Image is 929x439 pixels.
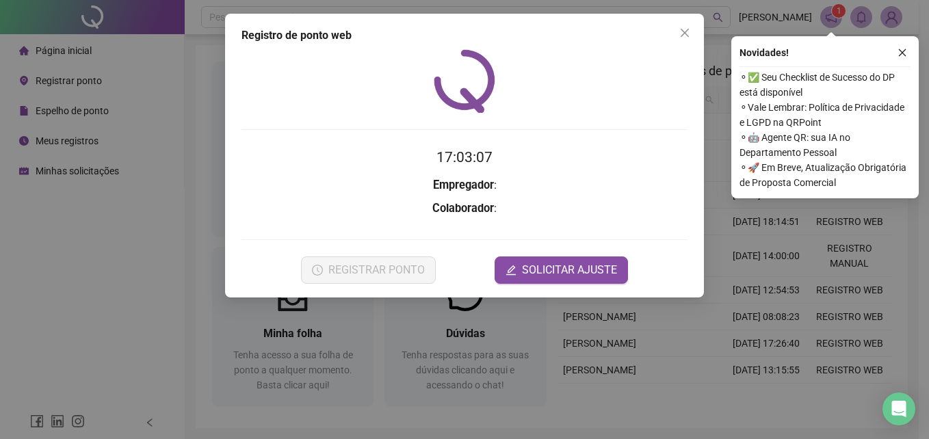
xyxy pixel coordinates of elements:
strong: Colaborador [432,202,494,215]
span: edit [506,265,516,276]
span: ⚬ ✅ Seu Checklist de Sucesso do DP está disponível [740,70,911,100]
time: 17:03:07 [436,149,493,165]
div: Open Intercom Messenger [882,393,915,425]
span: ⚬ 🤖 Agente QR: sua IA no Departamento Pessoal [740,130,911,160]
h3: : [241,176,688,194]
span: ⚬ 🚀 Em Breve, Atualização Obrigatória de Proposta Comercial [740,160,911,190]
img: QRPoint [434,49,495,113]
span: close [898,48,907,57]
button: REGISTRAR PONTO [301,256,436,284]
div: Registro de ponto web [241,27,688,44]
button: editSOLICITAR AJUSTE [495,256,628,284]
span: ⚬ Vale Lembrar: Política de Privacidade e LGPD na QRPoint [740,100,911,130]
span: SOLICITAR AJUSTE [522,262,617,278]
strong: Empregador [433,178,494,191]
span: close [679,27,690,38]
h3: : [241,200,688,217]
span: Novidades ! [740,45,789,60]
button: Close [674,22,696,44]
